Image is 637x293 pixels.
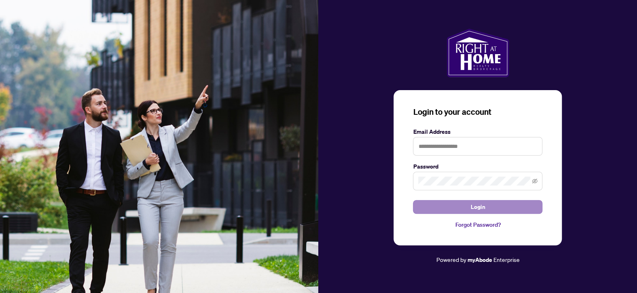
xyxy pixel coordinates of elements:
span: Login [470,200,485,213]
span: eye-invisible [532,178,538,184]
img: ma-logo [447,29,509,77]
a: Forgot Password? [413,220,542,229]
label: Email Address [413,127,542,136]
span: Enterprise [493,256,519,263]
label: Password [413,162,542,171]
a: myAbode [467,255,492,264]
button: Login [413,200,542,214]
h3: Login to your account [413,106,542,118]
span: Powered by [436,256,466,263]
